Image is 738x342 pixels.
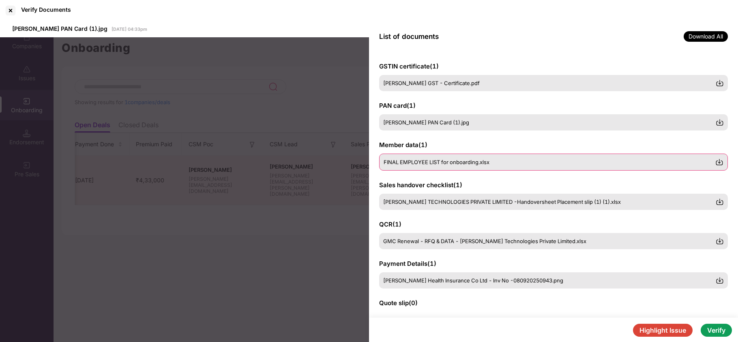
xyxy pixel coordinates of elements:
[633,324,693,337] button: Highlight Issue
[715,158,723,166] img: svg+xml;base64,PHN2ZyBpZD0iRG93bmxvYWQtMzJ4MzIiIHhtbG5zPSJodHRwOi8vd3d3LnczLm9yZy8yMDAwL3N2ZyIgd2...
[701,324,732,337] button: Verify
[379,102,416,109] span: PAN card ( 1 )
[383,238,586,244] span: GMC Renewal - RFQ & DATA - [PERSON_NAME] Technologies Private Limited.xlsx
[112,26,147,32] span: [DATE] 04:33pm
[379,141,427,149] span: Member data ( 1 )
[379,62,439,70] span: GSTIN certificate ( 1 )
[716,198,724,206] img: svg+xml;base64,PHN2ZyBpZD0iRG93bmxvYWQtMzJ4MzIiIHhtbG5zPSJodHRwOi8vd3d3LnczLm9yZy8yMDAwL3N2ZyIgd2...
[716,237,724,245] img: svg+xml;base64,PHN2ZyBpZD0iRG93bmxvYWQtMzJ4MzIiIHhtbG5zPSJodHRwOi8vd3d3LnczLm9yZy8yMDAwL3N2ZyIgd2...
[379,32,439,41] span: List of documents
[379,299,418,307] span: Quote slip ( 0 )
[379,220,401,228] span: QCR ( 1 )
[684,31,728,42] span: Download All
[21,6,71,13] div: Verify Documents
[383,199,621,205] span: [PERSON_NAME] TECHNOLOGIES PRIVATE LIMITED -Handoversheet Placement slip (1) (1).xlsx
[716,79,724,87] img: svg+xml;base64,PHN2ZyBpZD0iRG93bmxvYWQtMzJ4MzIiIHhtbG5zPSJodHRwOi8vd3d3LnczLm9yZy8yMDAwL3N2ZyIgd2...
[12,25,107,32] span: [PERSON_NAME] PAN Card (1).jpg
[384,159,489,165] span: FINAL EMPLOYEE LIST for onboarding.xlsx
[379,181,462,189] span: Sales handover checklist ( 1 )
[716,276,724,284] img: svg+xml;base64,PHN2ZyBpZD0iRG93bmxvYWQtMzJ4MzIiIHhtbG5zPSJodHRwOi8vd3d3LnczLm9yZy8yMDAwL3N2ZyIgd2...
[383,119,469,126] span: [PERSON_NAME] PAN Card (1).jpg
[383,80,480,86] span: [PERSON_NAME] GST - Certificate.pdf
[379,260,436,267] span: Payment Details ( 1 )
[716,118,724,126] img: svg+xml;base64,PHN2ZyBpZD0iRG93bmxvYWQtMzJ4MzIiIHhtbG5zPSJodHRwOi8vd3d3LnczLm9yZy8yMDAwL3N2ZyIgd2...
[383,277,563,284] span: [PERSON_NAME] Health Insurance Co Ltd - Inv No -080920250943.png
